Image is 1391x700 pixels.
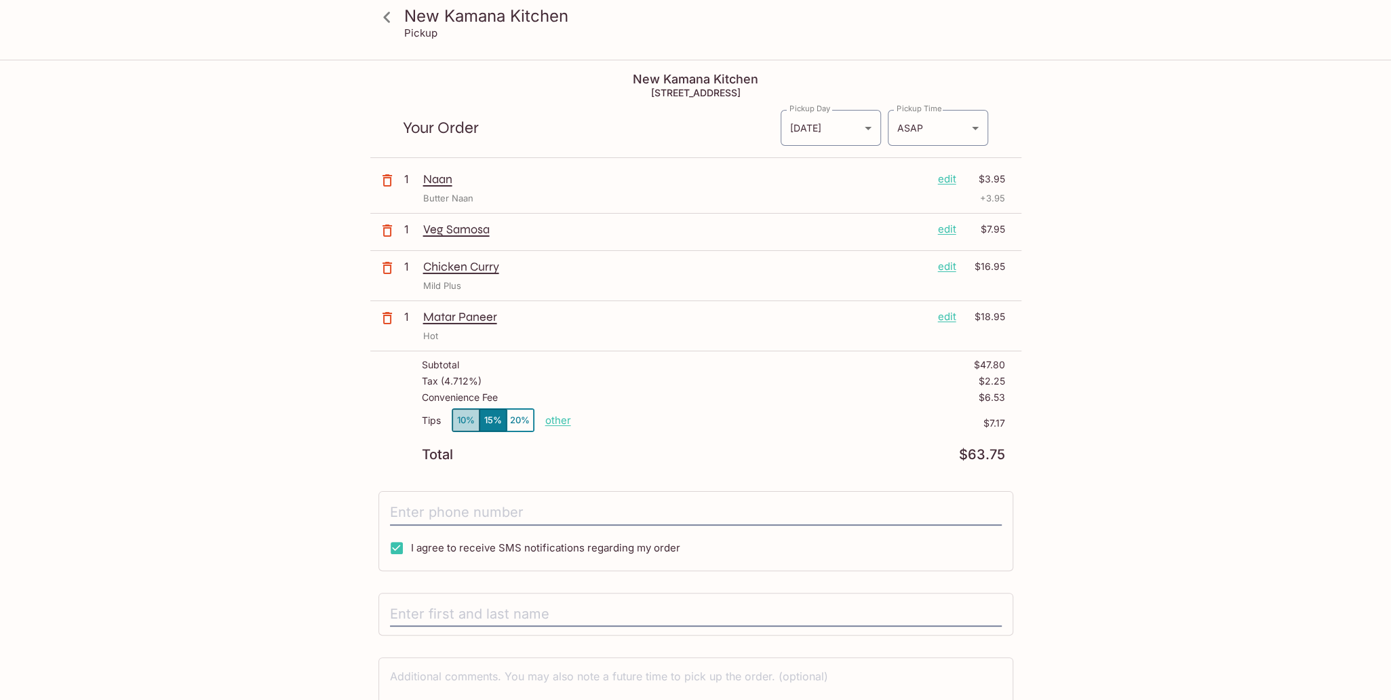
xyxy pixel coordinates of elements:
h5: [STREET_ADDRESS] [370,87,1021,98]
p: Matar Paneer [423,309,927,324]
button: 20% [507,409,534,431]
p: 1 [404,222,418,237]
div: ASAP [888,110,988,146]
p: $16.95 [964,259,1005,274]
p: Veg Samosa [423,222,927,237]
p: Subtotal [422,359,459,370]
p: 1 [404,259,418,274]
p: $47.80 [974,359,1005,370]
button: 15% [479,409,507,431]
p: 1 [404,309,418,324]
p: Chicken Curry [423,259,927,274]
input: Enter phone number [390,500,1002,526]
p: $18.95 [964,309,1005,324]
label: Pickup Time [897,103,942,114]
span: I agree to receive SMS notifications regarding my order [411,541,680,554]
p: edit [938,222,956,237]
label: Pickup Day [789,103,830,114]
p: Butter Naan [423,192,473,205]
p: Your Order [403,121,780,134]
p: Mild Plus [423,279,461,292]
p: 1 [404,172,418,187]
p: $7.95 [964,222,1005,237]
button: 10% [452,409,479,431]
p: $7.17 [571,418,1005,429]
p: + 3.95 [980,192,1005,205]
p: edit [938,172,956,187]
p: edit [938,309,956,324]
button: other [545,414,571,427]
div: [DATE] [781,110,881,146]
p: Total [422,448,453,461]
h4: New Kamana Kitchen [370,72,1021,87]
p: Tax ( 4.712% ) [422,376,482,387]
p: $3.95 [964,172,1005,187]
p: $2.25 [979,376,1005,387]
input: Enter first and last name [390,602,1002,627]
p: edit [938,259,956,274]
p: Hot [423,330,438,343]
p: $6.53 [979,392,1005,403]
p: Naan [423,172,927,187]
p: Tips [422,415,441,426]
h3: New Kamana Kitchen [404,5,1011,26]
p: $63.75 [959,448,1005,461]
p: Convenience Fee [422,392,498,403]
p: Pickup [404,26,437,39]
